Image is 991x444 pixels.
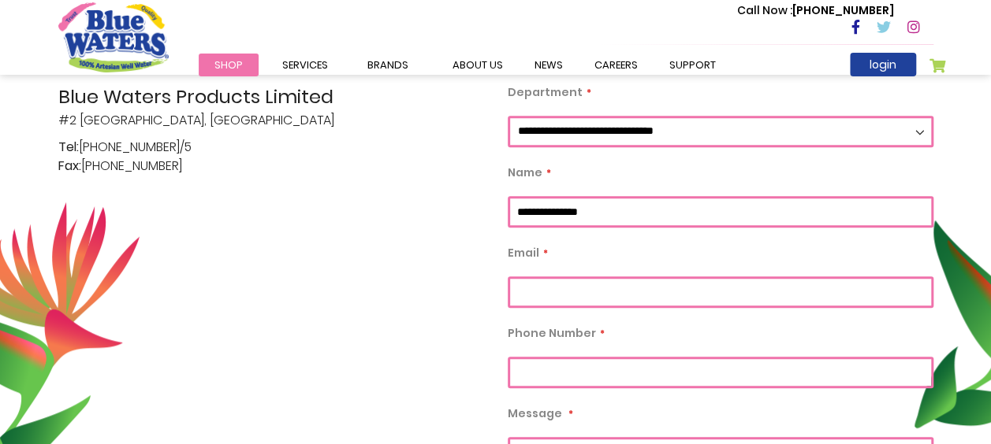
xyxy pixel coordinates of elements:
[579,54,654,76] a: careers
[437,54,519,76] a: about us
[58,2,169,72] a: store logo
[737,2,792,18] span: Call Now :
[508,245,539,261] span: Email
[58,83,484,130] p: #2 [GEOGRAPHIC_DATA], [GEOGRAPHIC_DATA]
[654,54,732,76] a: support
[58,83,484,111] span: Blue Waters Products Limited
[58,138,484,176] p: [PHONE_NUMBER]/5 [PHONE_NUMBER]
[282,57,328,72] span: Services
[508,405,562,421] span: Message
[58,138,79,157] span: Tel:
[508,84,583,100] span: Department
[58,157,81,176] span: Fax:
[737,2,894,19] p: [PHONE_NUMBER]
[519,54,579,76] a: News
[508,325,596,341] span: Phone Number
[214,57,243,72] span: Shop
[508,165,542,180] span: Name
[850,53,916,76] a: login
[367,57,408,72] span: Brands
